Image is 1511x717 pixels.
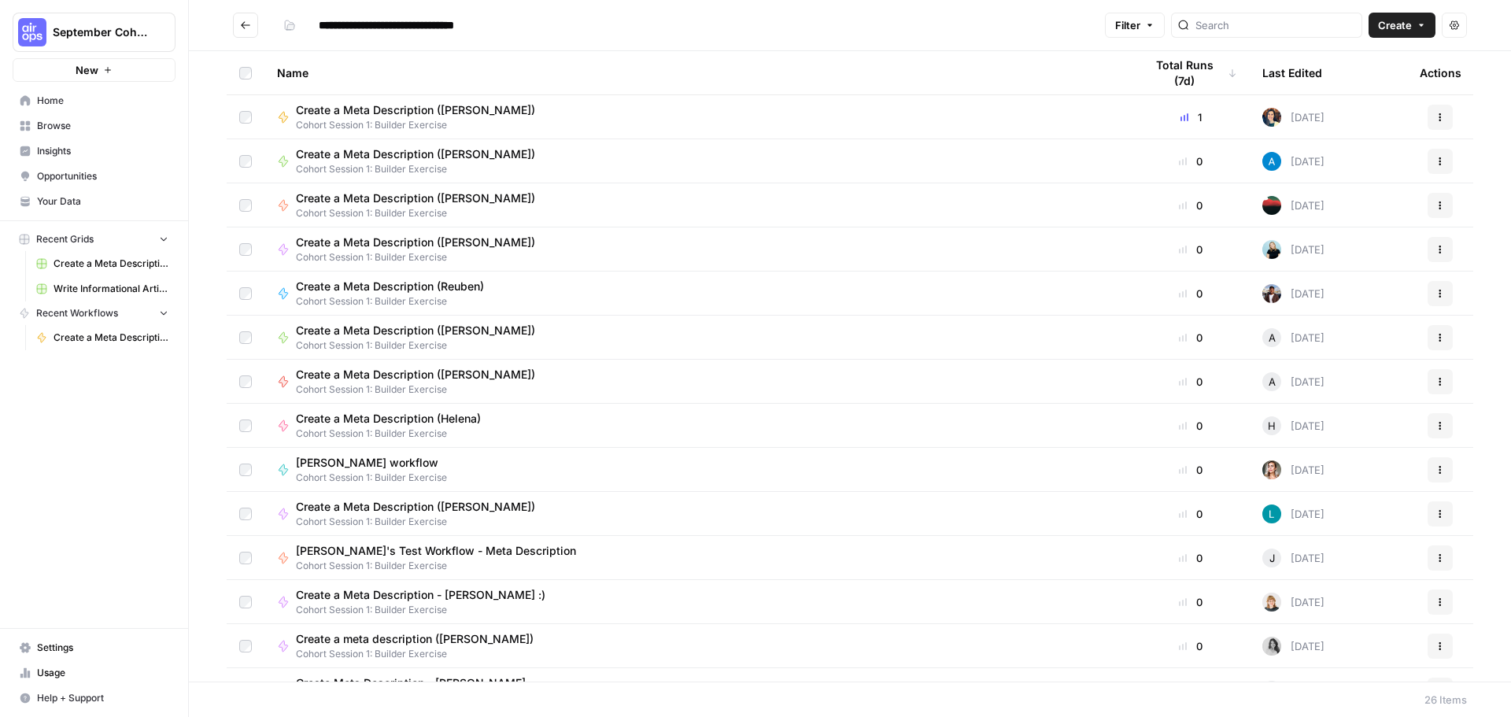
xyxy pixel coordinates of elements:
div: Last Edited [1262,51,1322,94]
span: Filter [1115,17,1140,33]
span: Cohort Session 1: Builder Exercise [296,338,548,353]
span: Browse [37,119,168,133]
div: [DATE] [1262,504,1324,523]
img: y0ujtr705cu3bifwqezhalcpnxiv [1262,284,1281,303]
div: [DATE] [1262,284,1324,303]
a: Create a Meta Description ([PERSON_NAME])Cohort Session 1: Builder Exercise [277,190,1119,220]
img: ih2l96ocia25yoe435di93kdhheq [1262,240,1281,259]
a: Browse [13,113,175,139]
span: Create Meta Description - [PERSON_NAME] [296,675,526,691]
a: Create a Meta Description (Helena)Cohort Session 1: Builder Exercise [277,411,1119,441]
button: Workspace: September Cohort [13,13,175,52]
span: Home [37,94,168,108]
span: Create a Meta Description - [PERSON_NAME] :) [296,587,545,603]
span: Help + Support [37,691,168,705]
div: Total Runs (7d) [1144,51,1237,94]
span: Recent Workflows [36,306,118,320]
span: Cohort Session 1: Builder Exercise [296,383,548,397]
span: Settings [37,641,168,655]
img: u12faqvyo1gecp3wwan3wwehqyel [1262,460,1281,479]
span: Cohort Session 1: Builder Exercise [296,427,493,441]
img: um3ujnp70du166xluvydotei755a [1262,637,1281,656]
a: Create a Meta Description ([PERSON_NAME])Cohort Session 1: Builder Exercise [277,102,1119,132]
div: 0 [1144,462,1237,478]
div: [DATE] [1262,108,1324,127]
div: 0 [1144,330,1237,346]
span: Create a Meta Description ([PERSON_NAME]) [54,331,168,345]
a: Create a Meta Description ([PERSON_NAME])Cohort Session 1: Builder Exercise [277,235,1119,264]
div: [DATE] [1262,196,1324,215]
div: [DATE] [1262,460,1324,479]
button: Go back [233,13,258,38]
span: Write Informational Article [54,282,168,296]
span: [PERSON_NAME] workflow [296,455,438,471]
span: Cohort Session 1: Builder Exercise [296,294,497,309]
button: Help + Support [13,686,175,711]
div: 1 [1144,109,1237,125]
div: [DATE] [1262,328,1324,347]
span: Cohort Session 1: Builder Exercise [296,559,589,573]
span: Cohort Session 1: Builder Exercise [296,162,548,176]
span: Create a Meta Description ([PERSON_NAME] [54,257,168,271]
div: [DATE] [1262,549,1324,567]
span: Create a Meta Description ([PERSON_NAME]) [296,323,535,338]
img: k0a6gqpjs5gv5ayba30r5s721kqg [1262,504,1281,523]
div: [DATE] [1262,240,1324,259]
span: Create a Meta Description ([PERSON_NAME]) [296,102,535,118]
span: [PERSON_NAME]'s Test Workflow - Meta Description [296,543,576,559]
a: Home [13,88,175,113]
a: Create a Meta Description (Reuben)Cohort Session 1: Builder Exercise [277,279,1119,309]
button: New [13,58,175,82]
span: Cohort Session 1: Builder Exercise [296,515,548,529]
span: Usage [37,666,168,680]
span: Create a Meta Description (Reuben) [296,279,484,294]
span: Opportunities [37,169,168,183]
span: Create a meta description ([PERSON_NAME]) [296,631,534,647]
span: A [1269,374,1276,390]
span: Create a Meta Description ([PERSON_NAME]) [296,499,535,515]
a: Create a Meta Description ([PERSON_NAME])Cohort Session 1: Builder Exercise [277,323,1119,353]
span: Cohort Session 1: Builder Exercise [296,471,451,485]
a: Insights [13,139,175,164]
a: Create Meta Description - [PERSON_NAME]Cohort Session 1: Builder Exercise [277,675,1119,705]
a: [PERSON_NAME]'s Test Workflow - Meta DescriptionCohort Session 1: Builder Exercise [277,543,1119,573]
a: Create a Meta Description ([PERSON_NAME])Cohort Session 1: Builder Exercise [277,367,1119,397]
div: [DATE] [1262,416,1324,435]
a: Create a Meta Description ([PERSON_NAME])Cohort Session 1: Builder Exercise [277,146,1119,176]
span: New [76,62,98,78]
div: 0 [1144,153,1237,169]
span: Create a Meta Description ([PERSON_NAME]) [296,146,535,162]
img: jq2720gl3iwk1wagd6g8sgpyhqjw [1262,593,1281,612]
a: Write Informational Article [29,276,175,301]
span: September Cohort [53,24,148,40]
span: Cohort Session 1: Builder Exercise [296,250,548,264]
span: Create a Meta Description ([PERSON_NAME]) [296,367,535,383]
a: Usage [13,660,175,686]
span: Create a Meta Description ([PERSON_NAME]) [296,190,535,206]
div: 0 [1144,418,1237,434]
span: A [1269,330,1276,346]
a: Create a Meta Description - [PERSON_NAME] :)Cohort Session 1: Builder Exercise [277,587,1119,617]
a: Create a Meta Description ([PERSON_NAME]) [29,325,175,350]
div: [DATE] [1262,637,1324,656]
a: Settings [13,635,175,660]
img: wafxwlaqvqnhahbj7w8w4tp7y7xo [1262,196,1281,215]
div: Name [277,51,1119,94]
a: Create a meta description ([PERSON_NAME])Cohort Session 1: Builder Exercise [277,631,1119,661]
button: Filter [1105,13,1165,38]
span: Your Data [37,194,168,209]
img: 46oskw75a0b6ifjb5gtmemov6r07 [1262,108,1281,127]
span: Cohort Session 1: Builder Exercise [296,603,558,617]
span: Cohort Session 1: Builder Exercise [296,118,548,132]
a: [PERSON_NAME] workflowCohort Session 1: Builder Exercise [277,455,1119,485]
div: [DATE] [1262,152,1324,171]
span: Cohort Session 1: Builder Exercise [296,647,546,661]
a: Create a Meta Description ([PERSON_NAME])Cohort Session 1: Builder Exercise [277,499,1119,529]
div: 0 [1144,594,1237,610]
span: Insights [37,144,168,158]
div: 0 [1144,550,1237,566]
span: Create a Meta Description (Helena) [296,411,481,427]
div: [DATE] [1262,681,1324,700]
span: H [1268,418,1276,434]
div: Actions [1420,51,1461,94]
